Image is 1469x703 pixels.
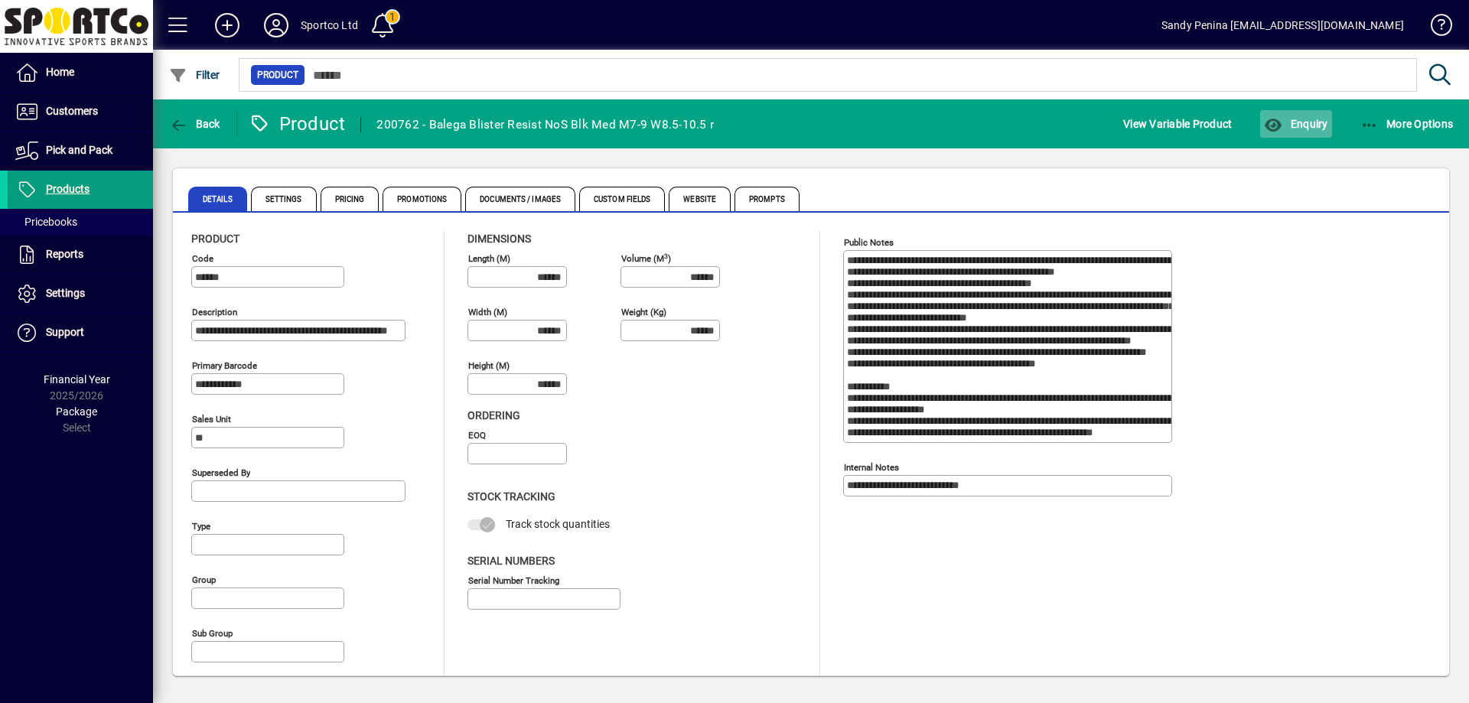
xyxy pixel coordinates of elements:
[579,187,665,211] span: Custom Fields
[46,287,85,299] span: Settings
[1260,110,1331,138] button: Enquiry
[383,187,461,211] span: Promotions
[192,253,213,264] mat-label: Code
[169,69,220,81] span: Filter
[8,275,153,313] a: Settings
[468,574,559,585] mat-label: Serial Number tracking
[1123,112,1232,136] span: View Variable Product
[46,105,98,117] span: Customers
[465,187,575,211] span: Documents / Images
[467,555,555,567] span: Serial Numbers
[8,132,153,170] a: Pick and Pack
[192,521,210,532] mat-label: Type
[8,209,153,235] a: Pricebooks
[46,66,74,78] span: Home
[165,110,224,138] button: Back
[1264,118,1327,130] span: Enquiry
[192,574,216,585] mat-label: Group
[376,112,714,137] div: 200762 - Balega Blister Resist NoS Blk Med M7-9 W8.5-10.5 r
[8,54,153,92] a: Home
[1419,3,1450,53] a: Knowledge Base
[467,409,520,421] span: Ordering
[188,187,247,211] span: Details
[169,118,220,130] span: Back
[664,252,668,259] sup: 3
[249,112,346,136] div: Product
[192,360,257,371] mat-label: Primary barcode
[165,61,224,89] button: Filter
[15,216,77,228] span: Pricebooks
[467,490,555,503] span: Stock Tracking
[669,187,731,211] span: Website
[467,233,531,245] span: Dimensions
[192,307,237,317] mat-label: Description
[153,110,237,138] app-page-header-button: Back
[1357,110,1458,138] button: More Options
[252,11,301,39] button: Profile
[257,67,298,83] span: Product
[191,233,239,245] span: Product
[46,183,90,195] span: Products
[8,236,153,274] a: Reports
[468,253,510,264] mat-label: Length (m)
[1119,110,1236,138] button: View Variable Product
[1360,118,1454,130] span: More Options
[468,360,510,371] mat-label: Height (m)
[1161,13,1404,37] div: Sandy Penina [EMAIL_ADDRESS][DOMAIN_NAME]
[621,253,671,264] mat-label: Volume (m )
[56,405,97,418] span: Package
[8,93,153,131] a: Customers
[46,248,83,260] span: Reports
[301,13,358,37] div: Sportco Ltd
[844,237,894,248] mat-label: Public Notes
[506,518,610,530] span: Track stock quantities
[844,462,899,473] mat-label: Internal Notes
[321,187,379,211] span: Pricing
[192,467,250,478] mat-label: Superseded by
[621,307,666,317] mat-label: Weight (Kg)
[46,144,112,156] span: Pick and Pack
[46,326,84,338] span: Support
[44,373,110,386] span: Financial Year
[192,414,231,425] mat-label: Sales unit
[468,307,507,317] mat-label: Width (m)
[8,314,153,352] a: Support
[468,430,486,441] mat-label: EOQ
[203,11,252,39] button: Add
[251,187,317,211] span: Settings
[192,628,233,639] mat-label: Sub group
[734,187,800,211] span: Prompts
